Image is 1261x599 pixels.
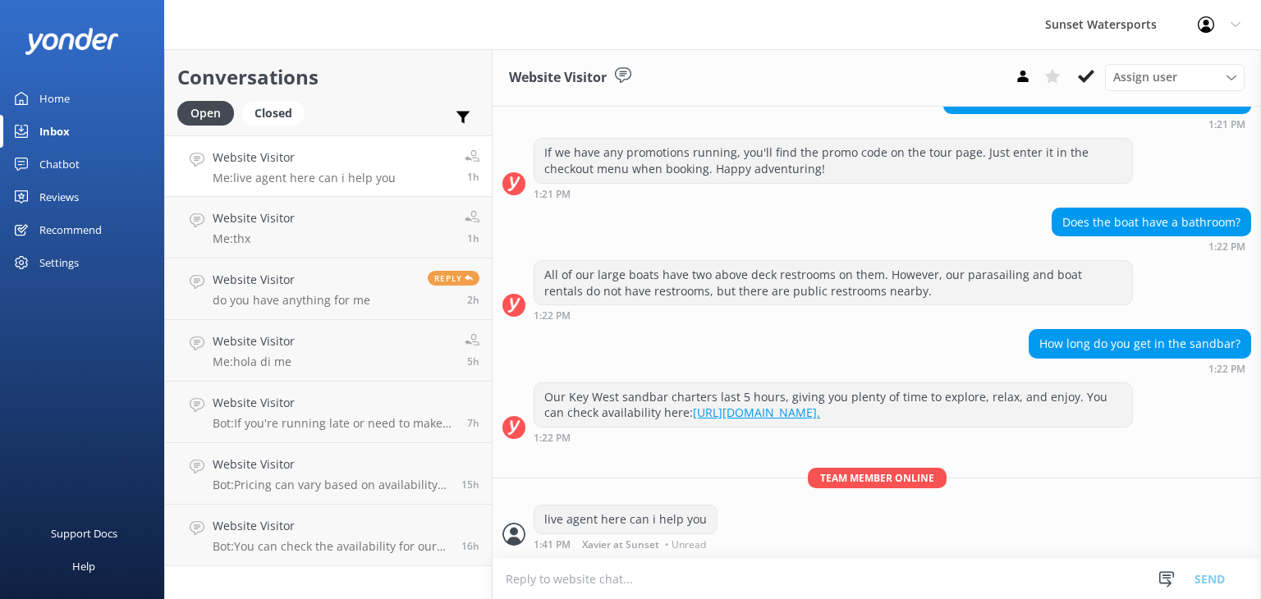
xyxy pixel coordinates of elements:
[1208,120,1245,130] strong: 1:21 PM
[461,478,479,492] span: Sep 14 2025 10:42pm (UTC -05:00) America/Cancun
[39,246,79,279] div: Settings
[51,517,117,550] div: Support Docs
[39,181,79,213] div: Reviews
[213,517,449,535] h4: Website Visitor
[213,149,396,167] h4: Website Visitor
[467,293,479,307] span: Sep 15 2025 11:33am (UTC -05:00) America/Cancun
[213,171,396,185] p: Me: live agent here can i help you
[1105,64,1245,90] div: Assign User
[213,354,295,369] p: Me: hola di me
[534,383,1132,427] div: Our Key West sandbar charters last 5 hours, giving you plenty of time to explore, relax, and enjo...
[1052,208,1250,236] div: Does the boat have a bathroom?
[534,309,1133,321] div: Sep 15 2025 12:22pm (UTC -05:00) America/Cancun
[534,433,571,443] strong: 1:22 PM
[165,382,492,443] a: Website VisitorBot:If you're running late or need to make changes to your reservation, please giv...
[213,416,455,431] p: Bot: If you're running late or need to make changes to your reservation, please give our office a...
[467,170,479,184] span: Sep 15 2025 12:41pm (UTC -05:00) America/Cancun
[165,258,492,320] a: Website Visitordo you have anything for meReply2h
[467,231,479,245] span: Sep 15 2025 12:21pm (UTC -05:00) America/Cancun
[213,478,449,492] p: Bot: Pricing can vary based on availability and seasonality. If you're seeing a different price a...
[808,468,947,488] span: Team member online
[534,139,1132,182] div: If we have any promotions running, you'll find the promo code on the tour page. Just enter it in ...
[534,538,718,550] div: Sep 15 2025 12:41pm (UTC -05:00) America/Cancun
[1029,330,1250,358] div: How long do you get in the sandbar?
[242,101,305,126] div: Closed
[428,271,479,286] span: Reply
[665,540,706,550] span: • Unread
[242,103,313,121] a: Closed
[534,505,717,533] div: live agent here can i help you
[165,443,492,505] a: Website VisitorBot:Pricing can vary based on availability and seasonality. If you're seeing a dif...
[165,505,492,566] a: Website VisitorBot:You can check the availability for our sunset cruises and book your spot at [U...
[213,332,295,350] h4: Website Visitor
[39,82,70,115] div: Home
[25,28,119,55] img: yonder-white-logo.png
[177,103,242,121] a: Open
[165,135,492,197] a: Website VisitorMe:live agent here can i help you1h
[534,432,1133,443] div: Sep 15 2025 12:22pm (UTC -05:00) America/Cancun
[1052,240,1251,252] div: Sep 15 2025 12:22pm (UTC -05:00) America/Cancun
[165,320,492,382] a: Website VisitorMe:hola di me5h
[213,231,295,246] p: Me: thx
[693,405,820,420] a: [URL][DOMAIN_NAME].
[213,539,449,554] p: Bot: You can check the availability for our sunset cruises and book your spot at [URL][DOMAIN_NAM...
[213,394,455,412] h4: Website Visitor
[534,540,571,550] strong: 1:41 PM
[582,540,659,550] span: Xavier at Sunset
[1208,364,1245,374] strong: 1:22 PM
[213,455,449,473] h4: Website Visitor
[1208,242,1245,252] strong: 1:22 PM
[72,550,95,583] div: Help
[213,293,370,308] p: do you have anything for me
[39,148,80,181] div: Chatbot
[461,539,479,553] span: Sep 14 2025 09:50pm (UTC -05:00) America/Cancun
[177,101,234,126] div: Open
[467,354,479,368] span: Sep 15 2025 08:10am (UTC -05:00) America/Cancun
[213,271,370,289] h4: Website Visitor
[177,62,479,93] h2: Conversations
[165,197,492,258] a: Website VisitorMe:thx1h
[467,416,479,430] span: Sep 15 2025 06:25am (UTC -05:00) America/Cancun
[39,213,102,246] div: Recommend
[534,311,571,321] strong: 1:22 PM
[943,118,1251,130] div: Sep 15 2025 12:21pm (UTC -05:00) America/Cancun
[534,190,571,199] strong: 1:21 PM
[1029,363,1251,374] div: Sep 15 2025 12:22pm (UTC -05:00) America/Cancun
[213,209,295,227] h4: Website Visitor
[39,115,70,148] div: Inbox
[1113,68,1177,86] span: Assign user
[534,261,1132,304] div: All of our large boats have two above deck restrooms on them. However, our parasailing and boat r...
[509,67,607,89] h3: Website Visitor
[534,188,1133,199] div: Sep 15 2025 12:21pm (UTC -05:00) America/Cancun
